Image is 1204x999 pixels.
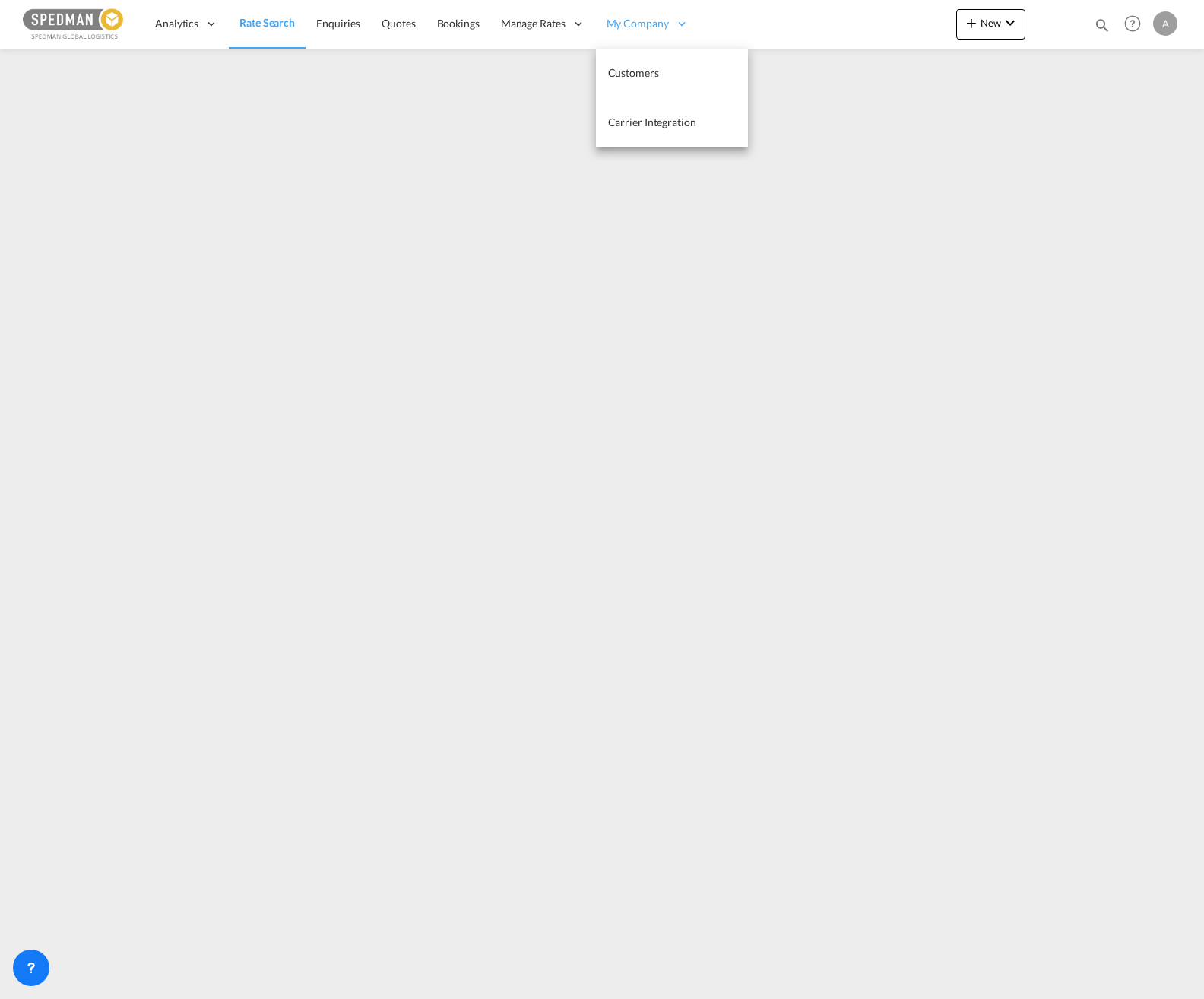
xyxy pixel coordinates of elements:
[962,14,981,32] md-icon: icon-plus 400-fg
[956,9,1025,40] button: icon-plus 400-fgNewicon-chevron-down
[501,16,566,31] span: Manage Rates
[382,17,415,30] span: Quotes
[596,98,748,147] a: Carrier Integration
[962,17,1019,29] span: New
[607,16,669,31] span: My Company
[316,17,360,30] span: Enquiries
[1153,11,1177,36] div: A
[155,16,198,31] span: Analytics
[23,7,125,41] img: c12ca350ff1b11efb6b291369744d907.png
[1120,11,1145,36] span: Help
[1001,14,1019,32] md-icon: icon-chevron-down
[239,16,295,29] span: Rate Search
[608,116,696,128] span: Carrier Integration
[437,17,480,30] span: Bookings
[1094,17,1111,33] md-icon: icon-magnify
[1094,17,1111,40] div: icon-magnify
[608,66,659,79] span: Customers
[1120,11,1153,38] div: Help
[596,49,748,98] a: Customers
